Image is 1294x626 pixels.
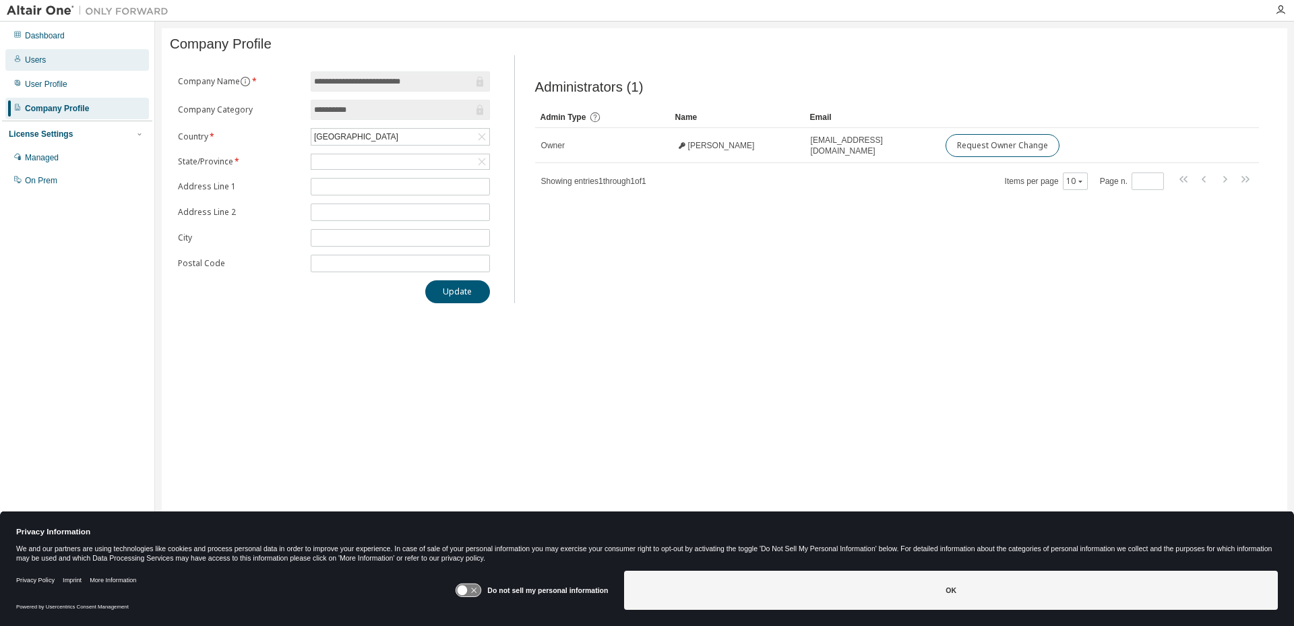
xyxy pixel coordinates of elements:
[541,140,565,151] span: Owner
[178,207,303,218] label: Address Line 2
[9,129,73,139] div: License Settings
[170,36,272,52] span: Company Profile
[1100,173,1164,190] span: Page n.
[811,135,933,156] span: [EMAIL_ADDRESS][DOMAIN_NAME]
[178,104,303,115] label: Company Category
[535,80,644,95] span: Administrators (1)
[312,129,400,144] div: [GEOGRAPHIC_DATA]
[240,76,251,87] button: information
[25,79,67,90] div: User Profile
[675,106,799,128] div: Name
[541,113,586,122] span: Admin Type
[311,129,489,145] div: [GEOGRAPHIC_DATA]
[25,55,46,65] div: Users
[178,232,303,243] label: City
[25,152,59,163] div: Managed
[178,181,303,192] label: Address Line 1
[178,76,303,87] label: Company Name
[946,134,1059,157] button: Request Owner Change
[178,156,303,167] label: State/Province
[810,106,934,128] div: Email
[178,258,303,269] label: Postal Code
[688,140,755,151] span: [PERSON_NAME]
[1005,173,1088,190] span: Items per page
[178,131,303,142] label: Country
[7,4,175,18] img: Altair One
[25,175,57,186] div: On Prem
[25,103,89,114] div: Company Profile
[425,280,490,303] button: Update
[541,177,646,186] span: Showing entries 1 through 1 of 1
[25,30,65,41] div: Dashboard
[1066,176,1084,187] button: 10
